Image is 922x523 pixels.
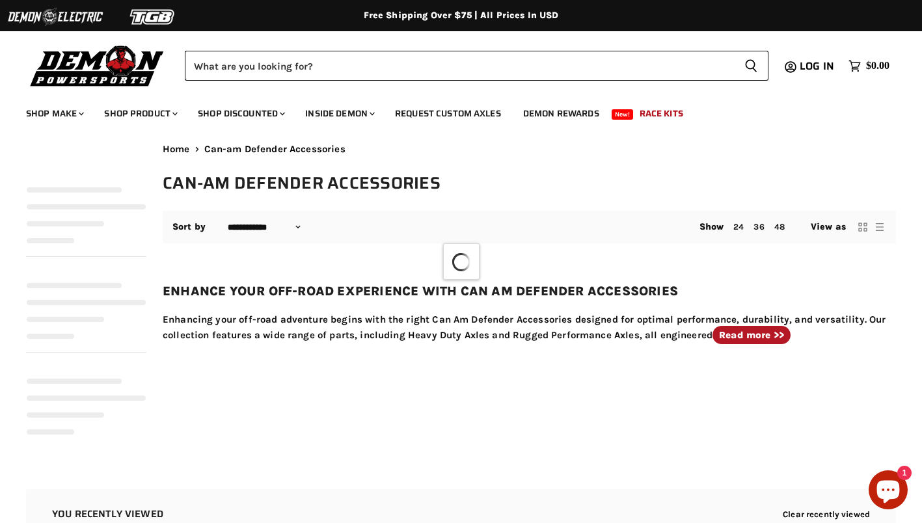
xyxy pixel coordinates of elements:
[163,284,678,299] strong: Enhance Your Off-Road Experience with Can Am Defender Accessories
[295,100,383,127] a: Inside Demon
[842,57,896,75] a: $0.00
[185,51,768,81] form: Product
[16,100,92,127] a: Shop Make
[94,100,185,127] a: Shop Product
[783,509,870,519] button: Clear recently viewed
[794,60,842,72] a: Log in
[163,144,896,155] nav: Breadcrumbs
[7,5,104,29] img: Demon Electric Logo 2
[188,100,293,127] a: Shop Discounted
[163,172,896,194] h1: Can-am Defender Accessories
[865,470,912,513] inbox-online-store-chat: Shopify online store chat
[873,221,886,234] button: list view
[163,211,896,243] nav: Collection utilities
[699,221,724,232] span: Show
[16,95,886,127] ul: Main menu
[163,312,896,343] p: Enhancing your off-road adventure begins with the right Can Am Defender Accessories designed for ...
[733,222,744,232] a: 24
[753,222,764,232] a: 36
[104,5,202,29] img: TGB Logo 2
[163,144,190,155] a: Home
[719,329,784,341] strong: Read more >>
[52,509,163,520] h2: You recently viewed
[385,100,511,127] a: Request Custom Axles
[800,58,834,74] span: Log in
[204,144,346,155] span: Can-am Defender Accessories
[630,100,693,127] a: Race Kits
[856,221,869,234] button: grid view
[26,42,169,88] img: Demon Powersports
[774,222,785,232] a: 48
[866,60,889,72] span: $0.00
[185,51,734,81] input: Search
[612,109,634,120] span: New!
[172,222,206,232] label: Sort by
[811,222,846,232] span: View as
[513,100,609,127] a: Demon Rewards
[734,51,768,81] button: Search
